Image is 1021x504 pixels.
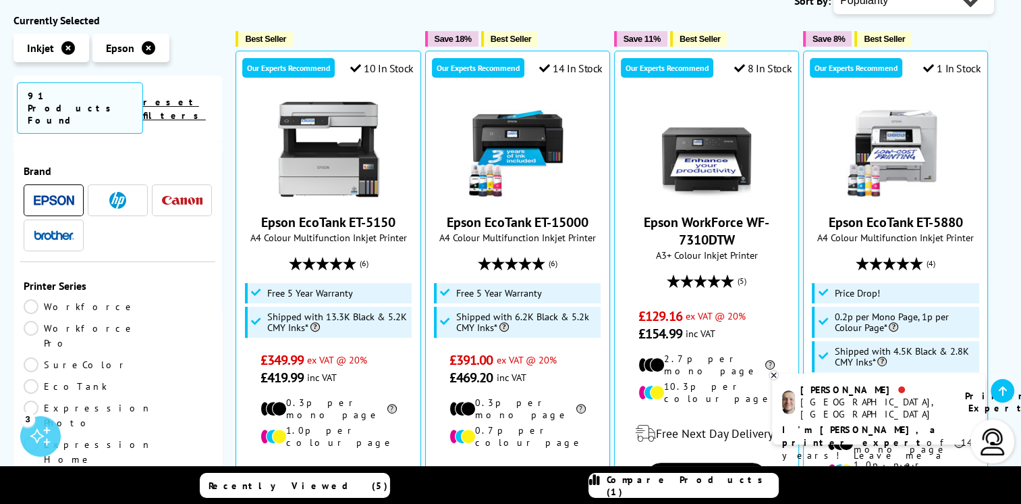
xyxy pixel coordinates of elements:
[24,357,129,372] a: SureColor
[638,307,682,325] span: £129.16
[979,428,1006,455] img: user-headset-light.svg
[646,463,767,491] a: View
[782,424,975,488] p: of 14 years! Leave me a message and I'll respond ASAP
[24,379,118,394] a: EcoTank
[24,437,152,467] a: Expression Home
[143,96,206,122] a: reset filters
[98,192,138,209] a: HP
[307,371,337,384] span: inc VAT
[435,34,472,44] span: Save 18%
[496,371,526,384] span: inc VAT
[261,213,395,231] a: Epson EcoTank ET-5150
[34,195,74,205] img: Epson
[607,474,778,498] span: Compare Products (1)
[456,288,542,299] span: Free 5 Year Warranty
[456,311,597,333] span: Shipped with 6.2K Black & 5.2k CMY Inks*
[432,58,524,78] div: Our Experts Recommend
[449,351,493,369] span: £391.00
[209,480,388,492] span: Recently Viewed (5)
[496,353,556,366] span: ex VAT @ 20%
[656,189,757,203] a: Epson WorkForce WF-7310DTW
[24,401,152,430] a: Expression Photo
[656,99,757,200] img: Epson WorkForce WF-7310DTW
[845,99,946,200] img: Epson EcoTank ET-5880
[810,58,902,78] div: Our Experts Recommend
[782,424,939,449] b: I'm [PERSON_NAME], a printer expert
[834,288,879,299] span: Price Drop!
[854,31,912,47] button: Best Seller
[680,34,721,44] span: Best Seller
[834,346,975,368] span: Shipped with 4.5K Black & 2.8K CMY Inks*
[109,192,126,209] img: HP
[829,213,963,231] a: Epson EcoTank ET-5880
[614,31,667,47] button: Save 11%
[278,189,379,203] a: Epson EcoTank ET-5150
[638,353,775,377] li: 2.7p per mono page
[267,311,408,333] span: Shipped with 13.3K Black & 5.2K CMY Inks*
[425,31,478,47] button: Save 18%
[621,58,713,78] div: Our Experts Recommend
[13,14,222,27] div: Currently Selected
[260,424,397,449] li: 1.0p per colour page
[927,251,935,276] span: (4)
[24,164,212,178] span: Brand
[267,288,353,299] span: Free 5 Year Warranty
[200,473,390,498] a: Recently Viewed (5)
[17,82,143,134] span: 91 Products Found
[622,249,792,261] span: A3+ Colour Inkjet Printer
[864,34,905,44] span: Best Seller
[243,459,413,497] div: modal_delivery
[638,325,682,343] span: £154.99
[782,390,795,414] img: ashley-livechat.png
[800,396,948,420] div: [GEOGRAPHIC_DATA], [GEOGRAPHIC_DATA]
[800,384,948,396] div: [PERSON_NAME]
[644,213,769,249] a: Epson WorkForce WF-7310DTW
[433,459,603,497] div: modal_delivery
[738,268,746,294] span: (5)
[622,415,792,453] div: modal_delivery
[588,473,779,498] a: Compare Products (1)
[24,279,212,293] span: Printer Series
[24,299,136,314] a: Workforce
[242,58,335,78] div: Our Experts Recommend
[260,351,304,369] span: £349.99
[481,31,539,47] button: Best Seller
[245,34,286,44] span: Best Seller
[34,227,74,244] a: Brother
[549,251,557,276] span: (6)
[34,230,74,240] img: Brother
[360,251,368,276] span: (6)
[812,34,845,44] span: Save 8%
[449,369,493,386] span: £469.20
[34,192,74,209] a: Epson
[447,213,588,231] a: Epson EcoTank ET-15000
[433,231,603,244] span: A4 Colour Multifunction Inkjet Printer
[236,31,293,47] button: Best Seller
[307,353,367,366] span: ex VAT @ 20%
[278,99,379,200] img: Epson EcoTank ET-5150
[834,311,975,333] span: 0.2p per Mono Page, 1p per Colour Page*
[350,61,414,75] div: 10 In Stock
[686,309,746,322] span: ex VAT @ 20%
[449,397,586,421] li: 0.3p per mono page
[923,61,981,75] div: 1 In Stock
[803,31,852,47] button: Save 8%
[686,327,715,340] span: inc VAT
[24,321,136,351] a: Workforce Pro
[845,189,946,203] a: Epson EcoTank ET-5880
[260,369,304,386] span: £419.99
[260,397,397,421] li: 0.3p per mono page
[162,196,202,205] img: Canon
[467,189,568,203] a: Epson EcoTank ET-15000
[106,41,134,55] span: Epson
[20,411,35,426] div: 3
[624,34,661,44] span: Save 11%
[638,380,775,405] li: 10.3p per colour page
[670,31,727,47] button: Best Seller
[734,61,792,75] div: 8 In Stock
[467,99,568,200] img: Epson EcoTank ET-15000
[491,34,532,44] span: Best Seller
[27,41,54,55] span: Inkjet
[449,424,586,449] li: 0.7p per colour page
[539,61,603,75] div: 14 In Stock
